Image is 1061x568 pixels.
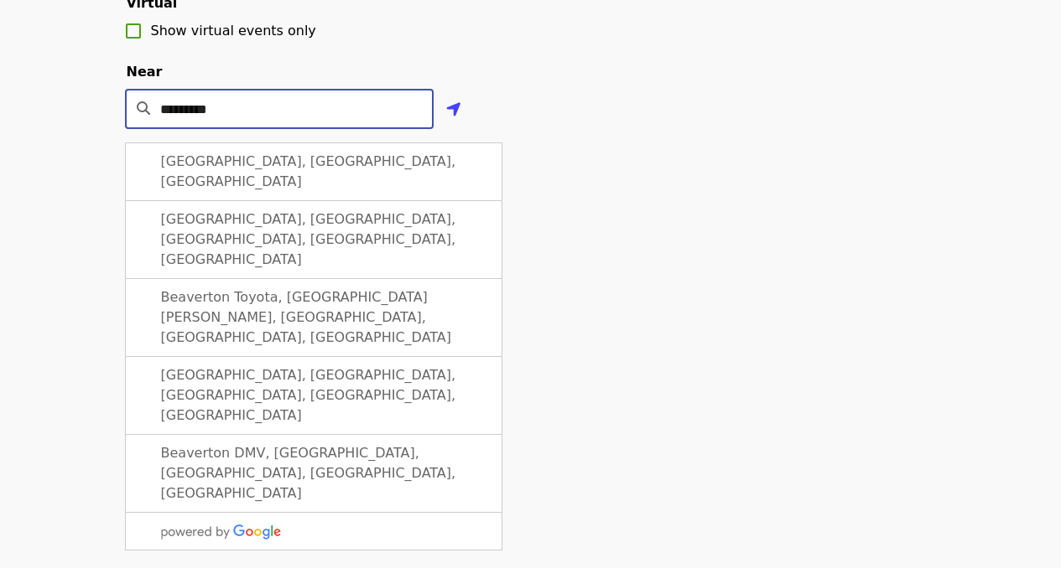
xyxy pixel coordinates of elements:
span: [GEOGRAPHIC_DATA], [GEOGRAPHIC_DATA], [GEOGRAPHIC_DATA], [GEOGRAPHIC_DATA], [GEOGRAPHIC_DATA] [161,211,456,267]
span: Beaverton Toyota, [GEOGRAPHIC_DATA][PERSON_NAME], [GEOGRAPHIC_DATA], [GEOGRAPHIC_DATA], [GEOGRAPH... [161,289,452,345]
button: Use my location [434,90,474,131]
input: Location [160,89,434,129]
span: Near [127,64,163,80]
span: [GEOGRAPHIC_DATA], [GEOGRAPHIC_DATA], [GEOGRAPHIC_DATA], [GEOGRAPHIC_DATA], [GEOGRAPHIC_DATA] [161,367,456,423]
span: Beaverton DMV, [GEOGRAPHIC_DATA], [GEOGRAPHIC_DATA], [GEOGRAPHIC_DATA], [GEOGRAPHIC_DATA] [161,445,456,501]
span: Show virtual events only [151,23,316,39]
img: Powered by Google [161,524,282,540]
i: location-arrow icon [446,100,461,120]
i: search icon [137,101,150,116]
span: [GEOGRAPHIC_DATA], [GEOGRAPHIC_DATA], [GEOGRAPHIC_DATA] [161,153,456,189]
